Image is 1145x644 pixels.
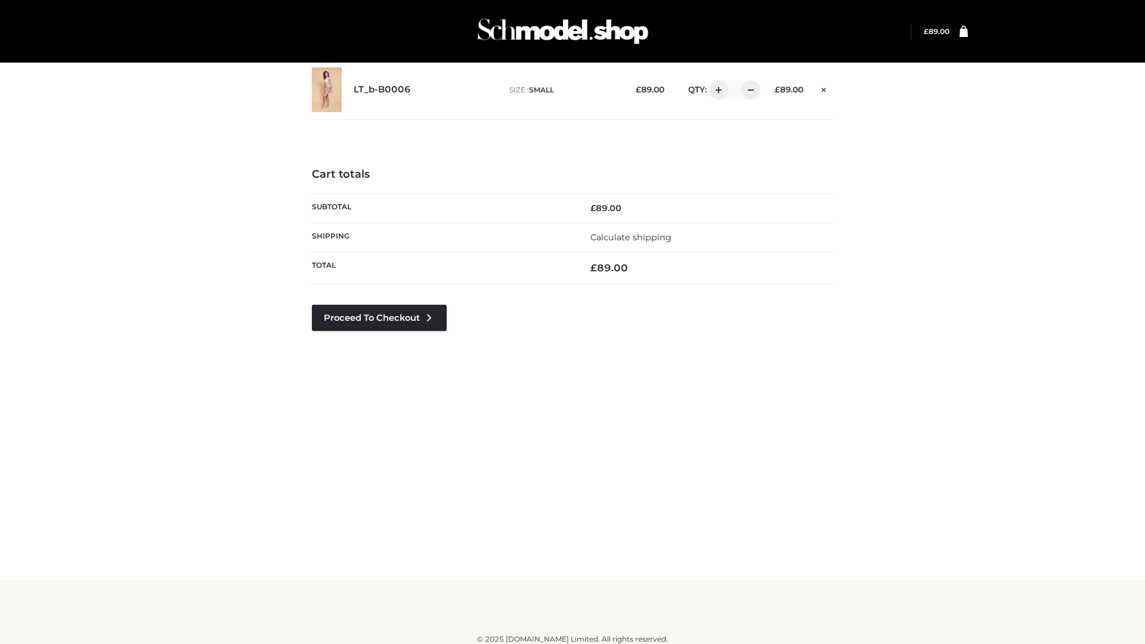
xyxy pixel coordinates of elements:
h4: Cart totals [312,168,833,181]
span: SMALL [529,85,554,94]
bdi: 89.00 [924,27,949,36]
a: Calculate shipping [590,232,671,243]
bdi: 89.00 [590,203,621,213]
div: QTY: [676,80,756,100]
a: LT_b-B0006 [354,84,411,95]
img: Schmodel Admin 964 [474,8,652,55]
span: £ [590,262,597,274]
span: £ [636,85,641,94]
bdi: 89.00 [636,85,664,94]
bdi: 89.00 [590,262,628,274]
span: £ [924,27,929,36]
span: £ [775,85,780,94]
bdi: 89.00 [775,85,803,94]
p: size : [509,85,617,95]
a: Remove this item [815,80,833,96]
a: £89.00 [924,27,949,36]
a: Proceed to Checkout [312,305,447,331]
span: £ [590,203,596,213]
th: Subtotal [312,193,572,222]
th: Total [312,252,572,284]
th: Shipping [312,222,572,252]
